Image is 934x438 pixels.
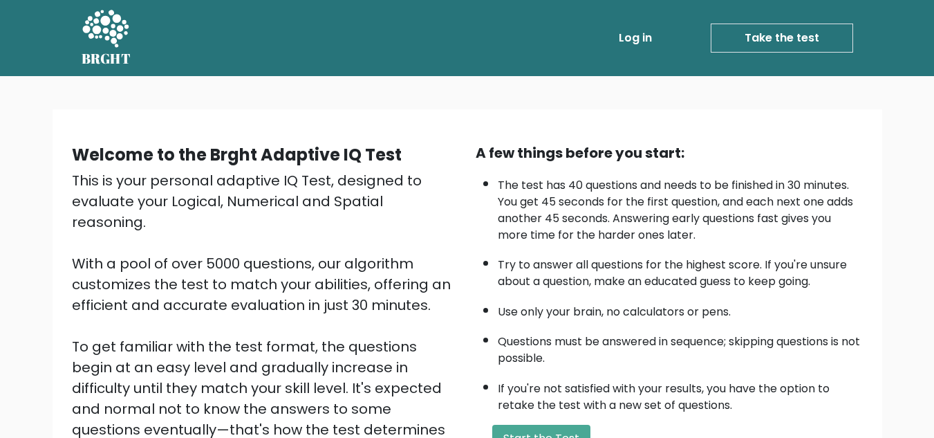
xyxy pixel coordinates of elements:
li: Questions must be answered in sequence; skipping questions is not possible. [498,327,863,367]
a: BRGHT [82,6,131,71]
a: Take the test [711,24,853,53]
h5: BRGHT [82,51,131,67]
b: Welcome to the Brght Adaptive IQ Test [72,143,402,166]
li: Use only your brain, no calculators or pens. [498,297,863,320]
li: The test has 40 questions and needs to be finished in 30 minutes. You get 45 seconds for the firs... [498,170,863,244]
div: A few things before you start: [476,143,863,163]
li: Try to answer all questions for the highest score. If you're unsure about a question, make an edu... [498,250,863,290]
a: Log in [613,24,657,52]
li: If you're not satisfied with your results, you have the option to retake the test with a new set ... [498,374,863,414]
